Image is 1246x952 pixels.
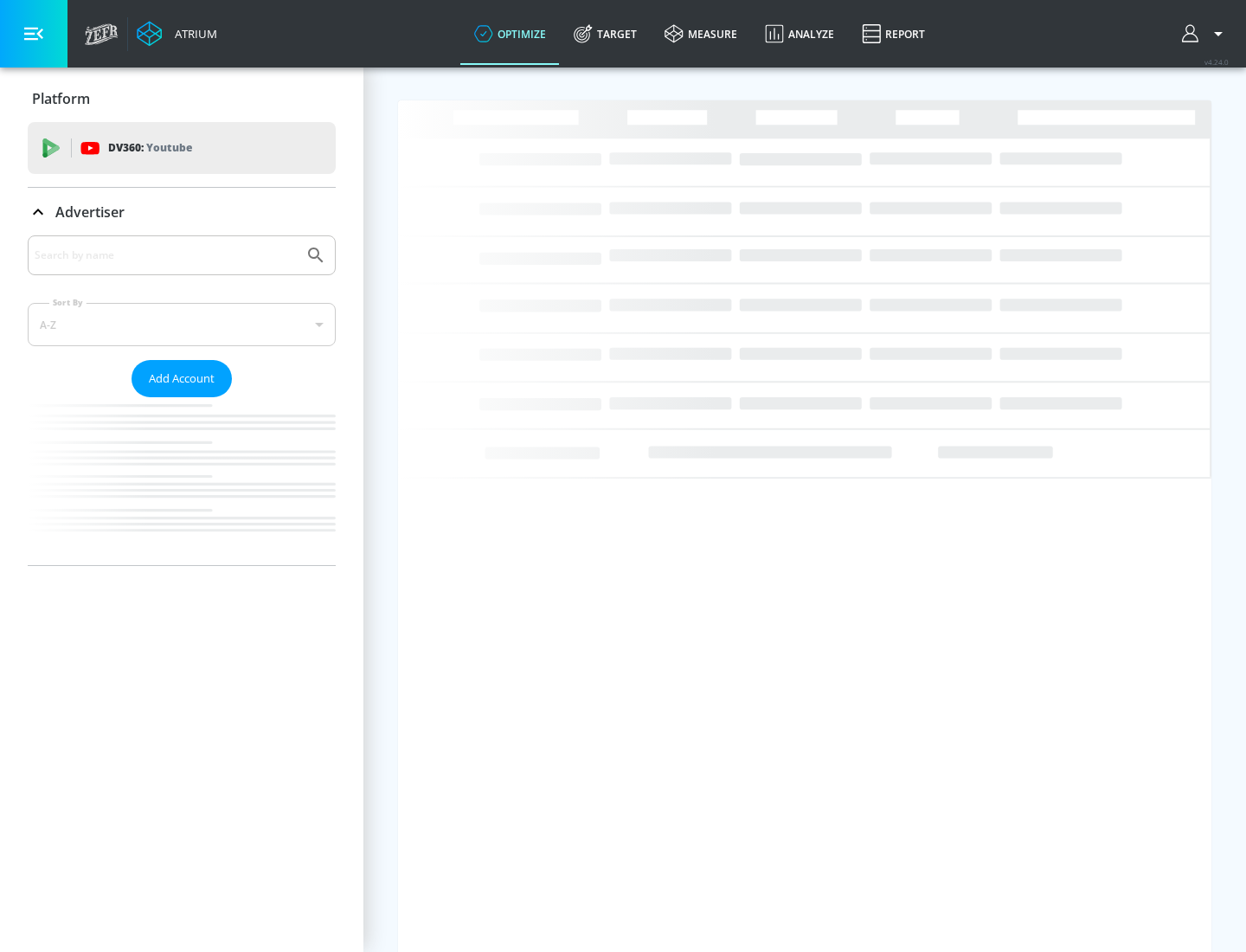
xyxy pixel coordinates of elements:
[49,297,87,308] label: Sort By
[560,3,651,65] a: Target
[137,21,217,47] a: Atrium
[28,122,336,174] div: DV360: Youtube
[1204,57,1229,67] span: v 4.24.0
[848,3,939,65] a: Report
[32,89,90,108] p: Platform
[28,397,336,565] nav: list of Advertiser
[149,369,215,389] span: Add Account
[28,303,336,346] div: A-Z
[651,3,751,65] a: measure
[460,3,560,65] a: optimize
[108,138,192,158] p: DV360:
[751,3,848,65] a: Analyze
[132,360,232,397] button: Add Account
[55,203,125,222] p: Advertiser
[28,74,336,123] div: Platform
[35,244,297,267] input: Search by name
[168,26,217,42] div: Atrium
[28,188,336,236] div: Advertiser
[28,235,336,565] div: Advertiser
[146,138,192,157] p: Youtube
